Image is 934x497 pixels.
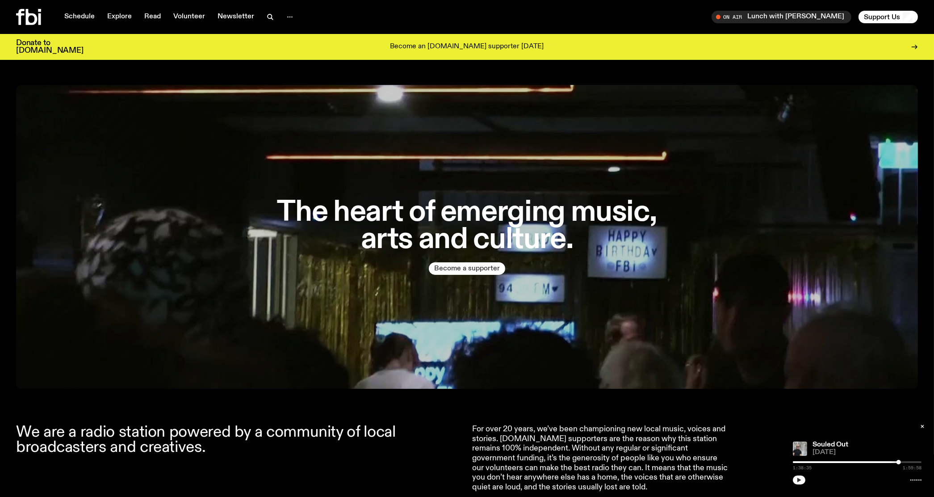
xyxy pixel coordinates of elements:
a: Schedule [59,11,100,23]
h2: We are a radio station powered by a community of local broadcasters and creatives. [16,425,462,455]
span: Tune in live [721,13,847,20]
img: Stephen looks directly at the camera, wearing a black tee, black sunglasses and headphones around... [793,442,807,456]
h1: The heart of emerging music, arts and culture. [267,199,667,253]
span: [DATE] [813,449,921,456]
a: Volunteer [168,11,210,23]
button: On AirLunch with [PERSON_NAME] [712,11,851,23]
p: Become an [DOMAIN_NAME] supporter [DATE] [390,43,544,51]
a: Read [139,11,166,23]
span: Support Us [864,13,900,21]
a: Souled Out [813,441,848,448]
span: 1:38:35 [793,466,812,470]
button: Become a supporter [429,262,505,275]
a: Newsletter [212,11,260,23]
span: 1:59:58 [903,466,921,470]
button: Support Us [859,11,918,23]
p: For over 20 years, we’ve been championing new local music, voices and stories. [DOMAIN_NAME] supp... [473,425,730,492]
h3: Donate to [DOMAIN_NAME] [16,39,84,55]
a: Explore [102,11,137,23]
